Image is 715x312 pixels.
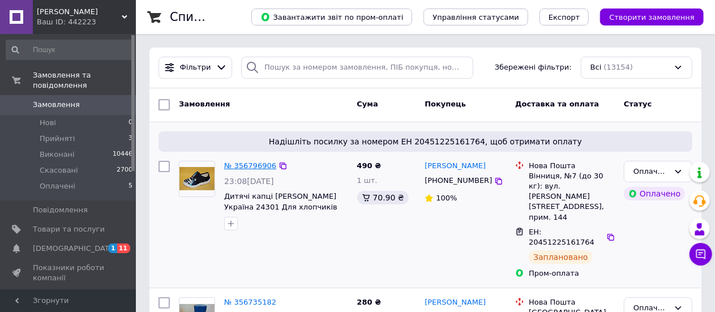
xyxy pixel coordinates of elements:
span: Статус [624,100,652,108]
a: Дитячі капці [PERSON_NAME] Україна 24301 Для хлопчиків Синій Розмір 28 [224,192,337,221]
span: 10446 [113,149,132,160]
span: 2700 [117,165,132,176]
span: 490 ₴ [357,161,382,170]
span: Створити замовлення [609,13,695,22]
span: Оплачені [40,181,75,191]
input: Пошук [6,40,134,60]
div: Оплачено [624,187,685,200]
span: Товари та послуги [33,224,105,234]
span: Доставка та оплата [515,100,599,108]
span: ЕН: 20451225161764 [529,228,594,247]
span: Показники роботи компанії [33,263,105,283]
span: [PHONE_NUMBER] [425,176,492,185]
div: Ваш ID: 442223 [37,17,136,27]
span: 1 шт. [357,176,378,185]
a: № 356796906 [224,161,276,170]
span: 23:08[DATE] [224,177,274,186]
span: Cума [357,100,378,108]
span: [DEMOGRAPHIC_DATA] [33,243,117,254]
h1: Список замовлень [170,10,285,24]
a: № 356735182 [224,298,276,306]
div: Вінниця, №7 (до 30 кг): вул. [PERSON_NAME][STREET_ADDRESS], прим. 144 [529,171,615,223]
span: 11 [117,243,130,253]
span: Замовлення [179,100,230,108]
span: 100% [436,194,457,202]
div: Пром-оплата [529,268,615,279]
button: Управління статусами [423,8,528,25]
a: Створити замовлення [589,12,704,21]
div: Нова Пошта [529,297,615,307]
span: Покупець [425,100,466,108]
span: 3 [129,134,132,144]
input: Пошук за номером замовлення, ПІБ покупця, номером телефону, Email, номером накладної [241,57,473,79]
span: Замовлення [33,100,80,110]
span: Скасовані [40,165,78,176]
span: Нові [40,118,56,128]
div: Нова Пошта [529,161,615,171]
span: 1 [108,243,117,253]
span: Надішліть посилку за номером ЕН 20451225161764, щоб отримати оплату [163,136,688,147]
span: 5 [129,181,132,191]
div: Заплановано [529,250,593,264]
button: Завантажити звіт по пром-оплаті [251,8,412,25]
button: Експорт [540,8,589,25]
span: Завантажити звіт по пром-оплаті [260,12,403,22]
span: Фільтри [180,62,211,73]
span: Повідомлення [33,205,88,215]
span: Прийняті [40,134,75,144]
span: 0 [129,118,132,128]
span: Управління статусами [433,13,519,22]
a: [PERSON_NAME] [425,297,486,308]
span: Дядя Федор [37,7,122,17]
span: Експорт [549,13,580,22]
span: 280 ₴ [357,298,382,306]
span: Замовлення та повідомлення [33,70,136,91]
span: Виконані [40,149,75,160]
div: 70.90 ₴ [357,191,409,204]
span: (13154) [604,63,633,71]
div: Оплачено [633,166,669,178]
span: Збережені фільтри: [495,62,572,73]
img: Фото товару [179,167,215,190]
button: Створити замовлення [600,8,704,25]
span: Всі [590,62,602,73]
button: Чат з покупцем [690,243,712,266]
a: Фото товару [179,161,215,197]
a: [PERSON_NAME] [425,161,486,172]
